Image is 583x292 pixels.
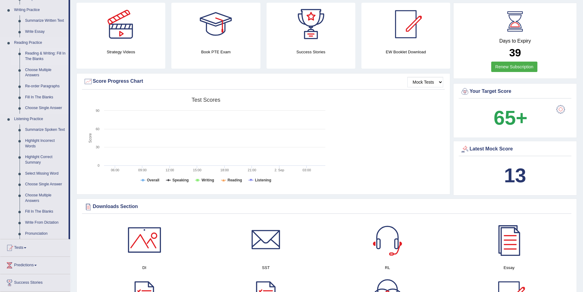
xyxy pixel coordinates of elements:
a: Writing Practice [11,5,69,16]
a: Pronunciation [22,228,69,239]
b: 65+ [494,107,527,129]
text: 03:00 [303,168,311,172]
text: 06:00 [111,168,119,172]
tspan: Score [88,133,92,143]
h4: DI [87,264,202,271]
a: Choose Multiple Answers [22,65,69,81]
a: Reading & Writing: Fill In The Blanks [22,48,69,64]
a: Choose Single Answer [22,103,69,114]
tspan: Listening [255,178,271,182]
h4: Essay [451,264,567,271]
b: 39 [509,47,521,59]
h4: Success Stories [267,49,355,55]
a: Fill In The Blanks [22,206,69,217]
text: 21:00 [248,168,256,172]
a: Select Missing Word [22,168,69,179]
h4: Days to Expiry [460,38,570,44]
a: Re-order Paragraphs [22,81,69,92]
tspan: Test scores [192,97,220,103]
div: Your Target Score [460,87,570,96]
tspan: Writing [201,178,214,182]
a: Choose Multiple Answers [22,190,69,206]
a: Listening Practice [11,114,69,125]
a: Fill In The Blanks [22,92,69,103]
tspan: Reading [228,178,242,182]
b: 13 [504,164,526,187]
text: 0 [98,164,99,167]
h4: RL [330,264,445,271]
a: Summarize Written Text [22,15,69,26]
div: Latest Mock Score [460,145,570,154]
h4: SST [208,264,323,271]
text: 30 [96,145,99,149]
tspan: Overall [147,178,159,182]
div: Downloads Section [84,202,570,211]
a: Choose Single Answer [22,179,69,190]
h4: EW Booklet Download [361,49,450,55]
tspan: Speaking [172,178,189,182]
text: 90 [96,109,99,112]
h4: Strategy Videos [77,49,165,55]
a: Renew Subscription [491,62,537,72]
a: Tests [0,239,70,255]
text: 18:00 [220,168,229,172]
a: Write Essay [22,26,69,37]
a: Highlight Incorrect Words [22,135,69,152]
a: Write From Dictation [22,217,69,228]
a: Summarize Spoken Text [22,124,69,135]
text: 12:00 [166,168,174,172]
a: Success Stories [0,274,70,290]
a: Highlight Correct Summary [22,152,69,168]
div: Score Progress Chart [84,77,443,86]
a: Reading Practice [11,37,69,48]
text: 60 [96,127,99,131]
text: 09:00 [138,168,147,172]
tspan: 2. Sep [275,168,284,172]
a: Predictions [0,257,70,272]
text: 15:00 [193,168,202,172]
h4: Book PTE Exam [171,49,260,55]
